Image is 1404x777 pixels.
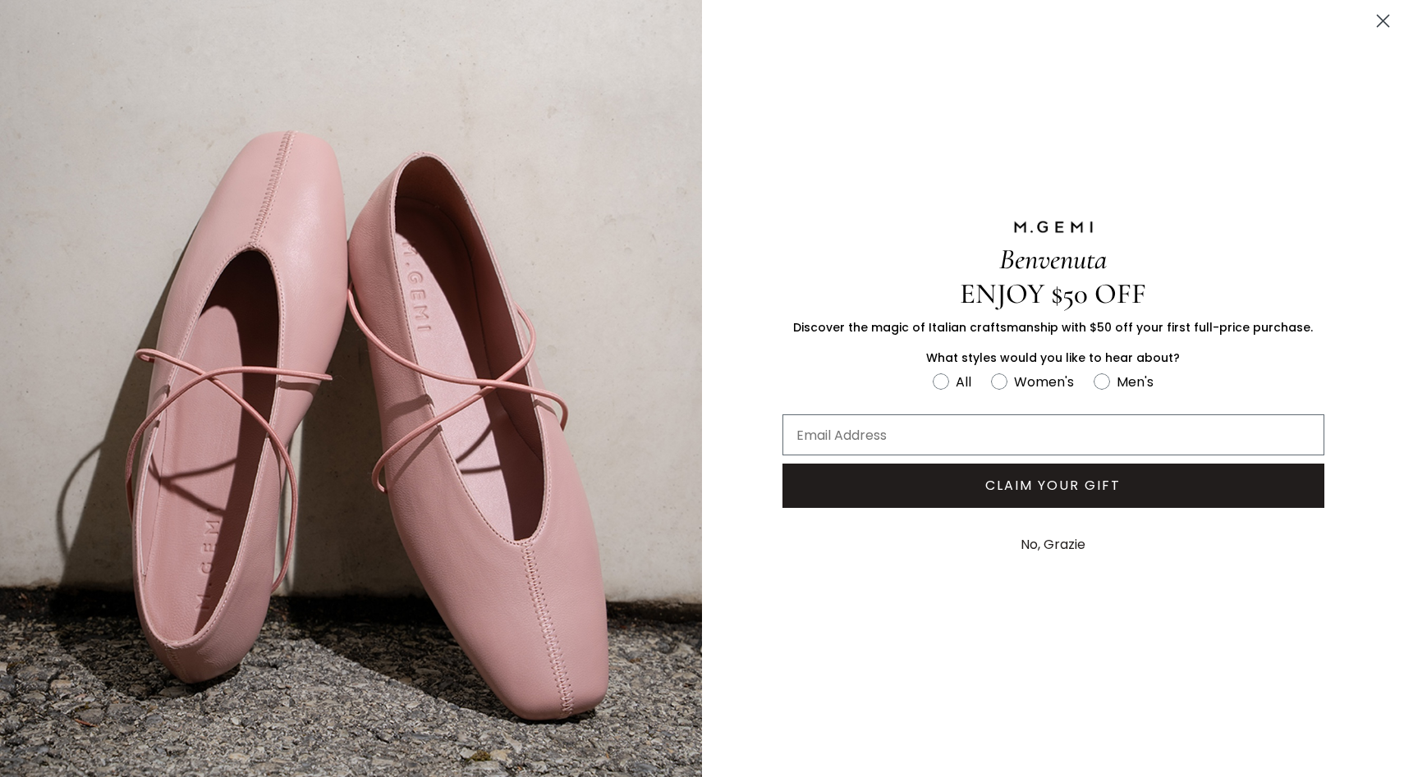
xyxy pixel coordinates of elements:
[1117,372,1154,392] div: Men's
[960,277,1146,311] span: ENJOY $50 OFF
[1369,7,1397,35] button: Close dialog
[1012,524,1094,565] button: No, Grazie
[956,372,971,392] div: All
[1012,220,1094,235] img: M.GEMI
[782,414,1324,455] input: Email Address
[999,242,1107,277] span: Benvenuta
[1014,372,1074,392] div: Women's
[793,319,1313,336] span: Discover the magic of Italian craftsmanship with $50 off your first full-price purchase.
[926,350,1180,366] span: What styles would you like to hear about?
[782,464,1324,508] button: CLAIM YOUR GIFT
